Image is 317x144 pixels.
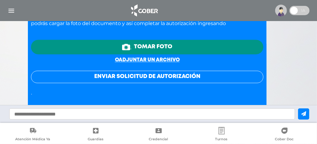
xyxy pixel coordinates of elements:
[64,127,127,143] a: Guardias
[275,5,287,16] img: profile-placeholder.svg
[15,137,50,142] span: Atención Médica Ya
[190,127,253,143] a: Turnos
[215,137,228,142] span: Turnos
[149,137,168,142] span: Credencial
[127,127,190,143] a: Credencial
[31,71,263,83] button: Enviar solicitud de autorización
[275,137,294,142] span: Cober Doc
[115,58,119,62] span: o
[31,40,263,54] a: Tomar foto
[88,137,103,142] span: Guardias
[115,58,180,62] a: oadjuntar un archivo
[128,3,160,18] img: logo_cober_home-white.png
[7,7,15,15] img: Cober_menu-lines-white.svg
[253,127,316,143] a: Cober Doc
[1,127,64,143] a: Atención Médica Ya
[134,43,172,51] span: Tomar foto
